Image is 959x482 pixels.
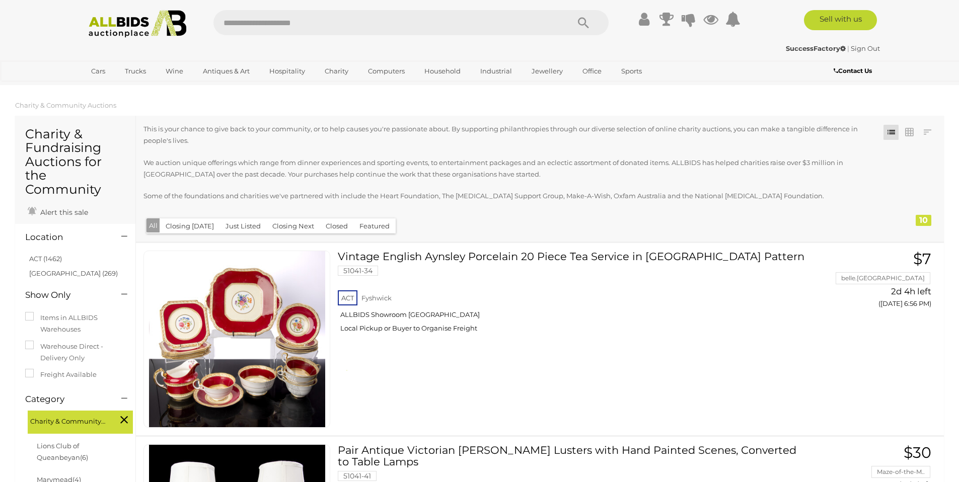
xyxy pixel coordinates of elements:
a: SuccessFactory [786,44,847,52]
button: Featured [353,218,396,234]
a: Sign Out [851,44,880,52]
h4: Show Only [25,290,106,300]
strong: SuccessFactory [786,44,846,52]
a: Contact Us [834,65,874,76]
p: We auction unique offerings which range from dinner experiences and sporting events, to entertain... [143,157,863,181]
h4: Category [25,394,106,404]
b: Contact Us [834,67,872,74]
a: Household [418,63,467,79]
label: Freight Available [25,369,97,380]
a: Office [576,63,608,79]
span: $7 [913,250,931,268]
a: Wine [159,63,190,79]
div: 10 [916,215,931,226]
a: Hospitality [263,63,312,79]
label: Warehouse Direct - Delivery Only [25,341,125,364]
a: Sell with us [804,10,877,30]
button: Closed [320,218,354,234]
span: Charity & Community Auctions [30,413,106,427]
button: All [146,218,160,233]
a: Jewellery [525,63,569,79]
a: Trucks [118,63,153,79]
span: | [847,44,849,52]
a: Industrial [474,63,519,79]
img: 51041-34a.jpg [149,251,325,427]
button: Just Listed [219,218,267,234]
button: Search [558,10,609,35]
p: Some of the foundations and charities we've partnered with include the Heart Foundation, The [MED... [143,190,863,202]
a: Cars [85,63,112,79]
a: Antiques & Art [196,63,256,79]
a: Sports [615,63,648,79]
h4: Location [25,232,106,242]
a: $7 belle.[GEOGRAPHIC_DATA] 2d 4h left ([DATE] 6:56 PM) [817,251,934,313]
a: Alert this sale [25,204,91,219]
img: Allbids.com.au [83,10,192,38]
button: Closing Next [266,218,320,234]
span: (6) [80,453,88,461]
a: [GEOGRAPHIC_DATA] (269) [29,269,118,277]
label: Items in ALLBIDS Warehouses [25,312,125,336]
span: Alert this sale [38,208,88,217]
button: Closing [DATE] [160,218,220,234]
a: Vintage English Aynsley Porcelain 20 Piece Tea Service in [GEOGRAPHIC_DATA] Pattern 51041-34 ACT ... [345,251,801,340]
a: [GEOGRAPHIC_DATA] [85,79,169,96]
a: ACT (1462) [29,255,62,263]
h1: Charity & Fundraising Auctions for the Community [25,127,125,197]
p: This is your chance to give back to your community, or to help causes you're passionate about. By... [143,123,863,147]
a: Lions Club of Queanbeyan(6) [37,442,88,461]
span: $30 [904,443,931,462]
a: Charity & Community Auctions [15,101,116,109]
a: Charity [318,63,355,79]
a: Computers [361,63,411,79]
